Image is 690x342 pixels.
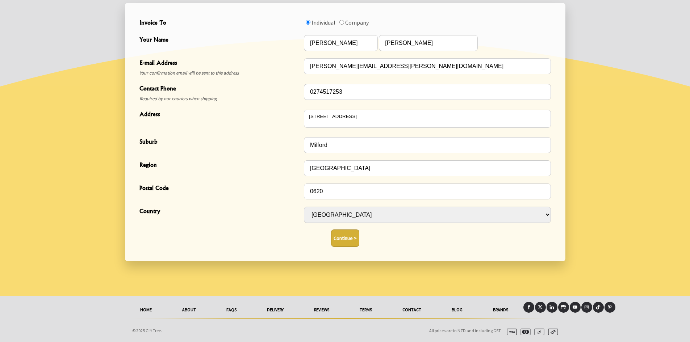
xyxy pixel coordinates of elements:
span: Your Name [139,35,300,46]
textarea: Address [304,110,551,128]
a: About [167,302,211,318]
a: Blog [436,302,478,318]
span: All prices are in NZD and including GST. [429,328,502,333]
span: © 2025 Gift Tree. [132,328,162,333]
input: Invoice To [306,20,310,25]
a: Facebook [523,302,534,313]
label: Individual [311,19,335,26]
input: Your Name [379,35,478,51]
input: Postal Code [304,183,551,199]
a: reviews [299,302,344,318]
input: E-mail Address [304,58,551,74]
span: Your confirmation email will be sent to this address [139,69,300,77]
span: E-mail Address [139,58,300,69]
label: Company [345,19,369,26]
input: Suburb [304,137,551,153]
button: Continue > [331,229,359,247]
input: Region [304,160,551,176]
span: Region [139,160,300,171]
a: FAQs [211,302,252,318]
select: Country [304,207,551,223]
span: Invoice To [139,18,300,29]
a: Terms [344,302,387,318]
span: Postal Code [139,183,300,194]
span: Required by our couriers when shipping [139,94,300,103]
a: Tiktok [593,302,604,313]
img: visa.svg [504,329,517,335]
img: afterpay.svg [545,329,558,335]
a: Instagram [581,302,592,313]
a: Youtube [570,302,581,313]
span: Country [139,207,300,217]
a: HOME [125,302,167,318]
a: Pinterest [605,302,615,313]
a: Brands [478,302,523,318]
a: X (Twitter) [535,302,546,313]
span: Contact Phone [139,84,300,94]
input: Invoice To [339,20,344,25]
input: Your Name [304,35,378,51]
input: Contact Phone [304,84,551,100]
a: delivery [252,302,299,318]
a: Contact [387,302,436,318]
a: LinkedIn [547,302,557,313]
span: Address [139,110,300,120]
span: Suburb [139,137,300,148]
img: paypal.svg [531,329,544,335]
img: mastercard.svg [518,329,531,335]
